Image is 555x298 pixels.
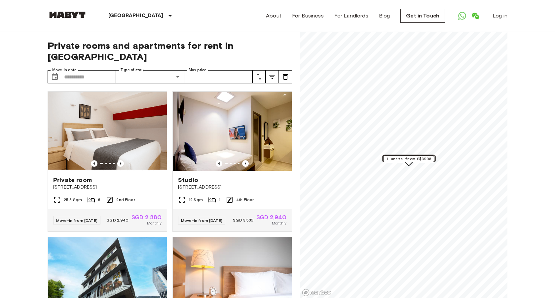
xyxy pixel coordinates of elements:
[131,214,162,220] span: SGD 2,380
[456,9,469,22] a: Open WhatsApp
[302,289,331,296] a: Mapbox logo
[292,12,324,20] a: For Business
[117,160,124,167] button: Previous image
[400,9,445,23] a: Get in Touch
[236,197,254,203] span: 4th Floor
[256,214,286,220] span: SGD 2,940
[216,160,222,167] button: Previous image
[233,217,253,223] span: SGD 3,535
[172,91,292,232] a: Marketing picture of unit SG-01-110-033-001Previous imagePrevious imageStudio[STREET_ADDRESS]12 S...
[108,12,164,20] p: [GEOGRAPHIC_DATA]
[53,176,92,184] span: Private room
[173,92,292,171] img: Marketing picture of unit SG-01-110-033-001
[242,160,249,167] button: Previous image
[91,160,97,167] button: Previous image
[493,12,507,20] a: Log in
[178,176,198,184] span: Studio
[56,218,97,223] span: Move-in from [DATE]
[48,91,167,232] a: Marketing picture of unit SG-01-127-001-001Previous imagePrevious imagePrivate room[STREET_ADDRES...
[334,12,368,20] a: For Landlords
[219,197,220,203] span: 1
[107,217,129,223] span: SGD 2,940
[272,220,286,226] span: Monthly
[48,92,167,171] img: Marketing picture of unit SG-01-127-001-001
[48,70,61,83] button: Choose date
[469,9,482,22] a: Open WeChat
[98,197,100,203] span: 6
[279,70,292,83] button: tune
[48,12,87,18] img: Habyt
[266,12,281,20] a: About
[121,67,144,73] label: Type of stay
[52,67,77,73] label: Move-in date
[266,70,279,83] button: tune
[384,155,435,165] div: Map marker
[383,155,434,165] div: Map marker
[64,197,82,203] span: 25.3 Sqm
[48,40,292,62] span: Private rooms and apartments for rent in [GEOGRAPHIC_DATA]
[386,156,431,162] span: 1 units from S$3990
[383,156,434,166] div: Map marker
[178,184,286,191] span: [STREET_ADDRESS]
[53,184,162,191] span: [STREET_ADDRESS]
[384,155,434,165] div: Map marker
[189,197,203,203] span: 12 Sqm
[181,218,222,223] span: Move-in from [DATE]
[379,12,390,20] a: Blog
[252,70,266,83] button: tune
[116,197,135,203] span: 2nd Floor
[383,155,434,165] div: Map marker
[147,220,162,226] span: Monthly
[382,155,435,165] div: Map marker
[189,67,206,73] label: Max price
